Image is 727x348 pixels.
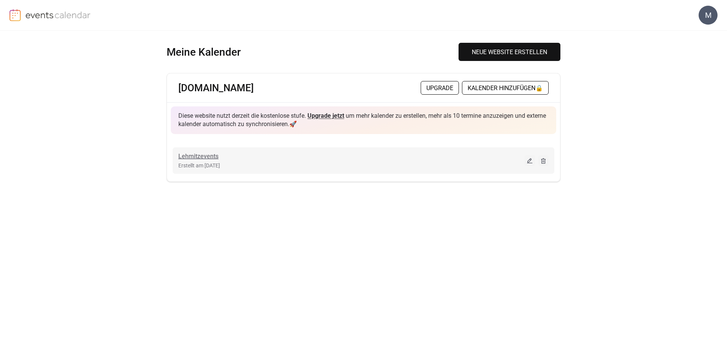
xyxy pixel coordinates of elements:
span: Lehmitzevents [178,152,218,161]
span: Upgrade [426,84,453,93]
a: Upgrade jetzt [307,112,344,119]
button: Upgrade [421,81,459,95]
img: logo [9,9,21,21]
div: M [699,6,718,25]
a: [DOMAIN_NAME] [178,82,254,94]
span: Diese website nutzt derzeit die kostenlose stufe. um mehr kalender zu erstellen, mehr als 10 term... [178,112,549,129]
span: NEUE WEBSITE ERSTELLEN [472,48,547,57]
img: logo-type [25,9,91,20]
button: NEUE WEBSITE ERSTELLEN [459,43,560,61]
a: Lehmitzevents [178,154,218,159]
span: Erstellt am [DATE] [178,161,220,170]
div: Meine Kalender [167,45,459,59]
